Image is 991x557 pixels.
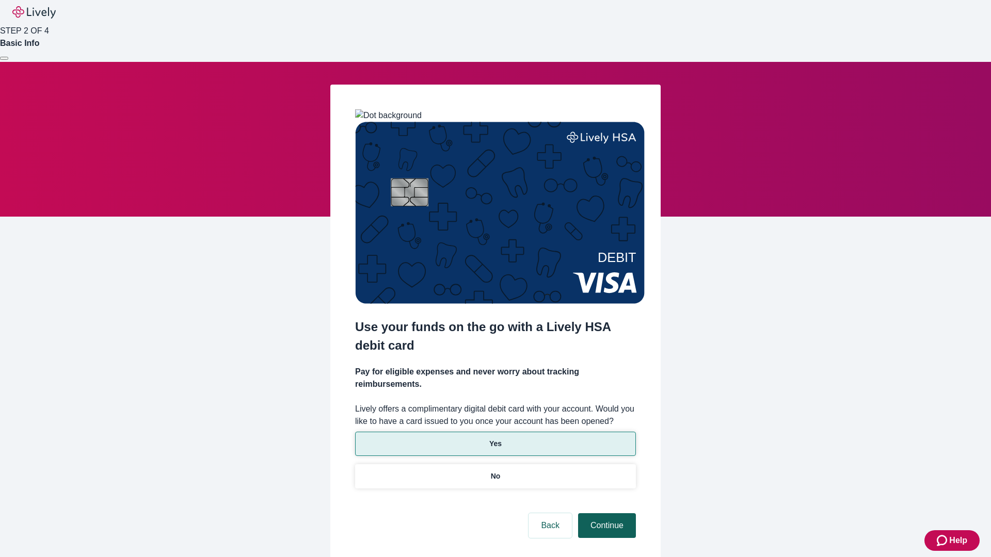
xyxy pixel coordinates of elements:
[355,318,636,355] h2: Use your funds on the go with a Lively HSA debit card
[491,471,501,482] p: No
[937,534,949,547] svg: Zendesk support icon
[355,432,636,456] button: Yes
[529,513,572,538] button: Back
[949,534,967,547] span: Help
[355,464,636,488] button: No
[924,530,980,551] button: Zendesk support iconHelp
[355,109,422,122] img: Dot background
[578,513,636,538] button: Continue
[355,122,645,304] img: Debit card
[355,403,636,428] label: Lively offers a complimentary digital debit card with your account. Would you like to have a card...
[12,6,56,19] img: Lively
[355,366,636,390] h4: Pay for eligible expenses and never worry about tracking reimbursements.
[489,438,502,449] p: Yes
